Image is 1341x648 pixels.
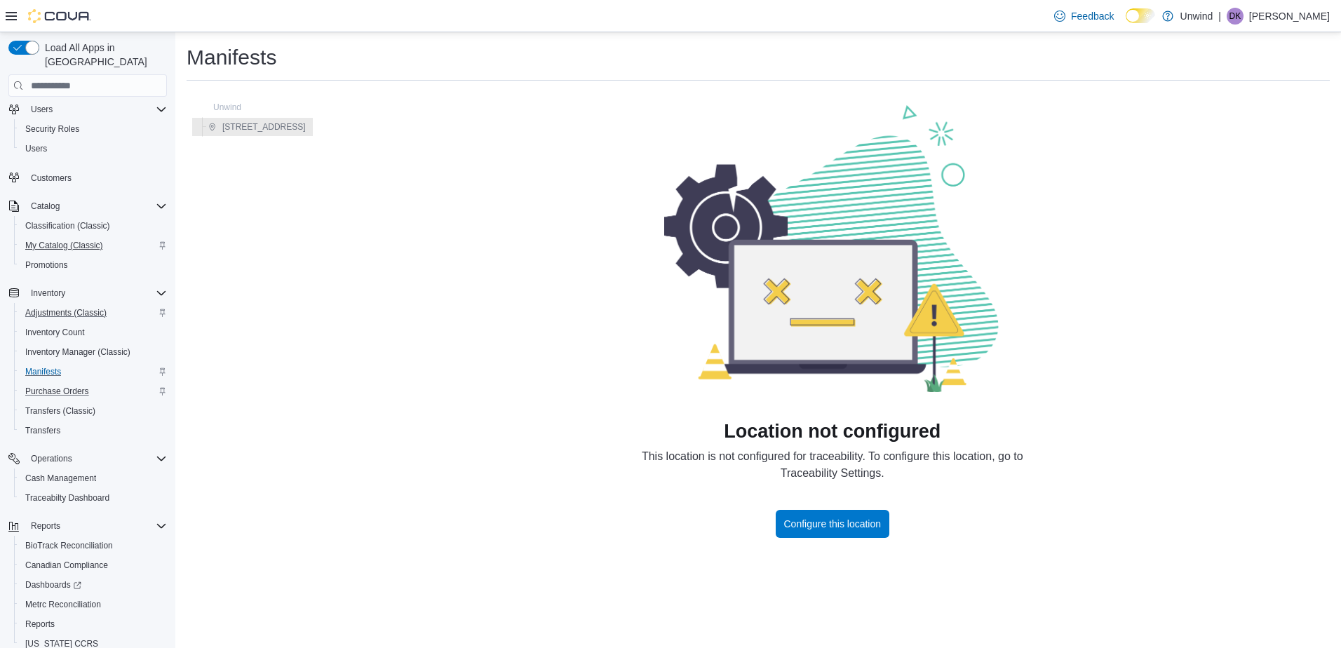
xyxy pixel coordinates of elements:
[20,403,101,419] a: Transfers (Classic)
[14,323,173,342] button: Inventory Count
[14,342,173,362] button: Inventory Manager (Classic)
[20,304,167,321] span: Adjustments (Classic)
[20,596,107,613] a: Metrc Reconciliation
[25,450,167,467] span: Operations
[25,198,65,215] button: Catalog
[622,448,1043,482] div: This location is not configured for traceability. To configure this location, go to Traceability ...
[1229,8,1241,25] span: DK
[14,216,173,236] button: Classification (Classic)
[20,237,167,254] span: My Catalog (Classic)
[14,382,173,401] button: Purchase Orders
[20,363,67,380] a: Manifests
[20,140,167,157] span: Users
[20,344,167,360] span: Inventory Manager (Classic)
[25,540,113,551] span: BioTrack Reconciliation
[31,173,72,184] span: Customers
[20,616,167,633] span: Reports
[20,422,167,439] span: Transfers
[20,121,85,137] a: Security Roles
[25,307,107,318] span: Adjustments (Classic)
[664,103,1001,392] img: Page Loading Error Image
[20,616,60,633] a: Reports
[25,101,167,118] span: Users
[25,366,61,377] span: Manifests
[14,555,173,575] button: Canadian Compliance
[1180,8,1213,25] p: Unwind
[20,324,90,341] a: Inventory Count
[20,383,95,400] a: Purchase Orders
[20,596,167,613] span: Metrc Reconciliation
[25,170,77,187] a: Customers
[31,288,65,299] span: Inventory
[3,167,173,187] button: Customers
[1227,8,1244,25] div: Daniel Kolden
[14,255,173,275] button: Promotions
[25,240,103,251] span: My Catalog (Classic)
[1049,2,1119,30] a: Feedback
[194,99,247,116] button: Unwind
[25,220,110,231] span: Classification (Classic)
[776,510,890,538] a: Configure this location
[20,490,115,506] a: Traceabilty Dashboard
[14,401,173,421] button: Transfers (Classic)
[25,143,47,154] span: Users
[3,283,173,303] button: Inventory
[14,303,173,323] button: Adjustments (Classic)
[20,537,167,554] span: BioTrack Reconciliation
[20,344,136,360] a: Inventory Manager (Classic)
[1126,8,1155,23] input: Dark Mode
[203,119,311,135] button: [STREET_ADDRESS]
[31,201,60,212] span: Catalog
[20,121,167,137] span: Security Roles
[1218,8,1221,25] p: |
[25,450,78,467] button: Operations
[1126,23,1126,24] span: Dark Mode
[25,101,58,118] button: Users
[1071,9,1114,23] span: Feedback
[14,575,173,595] a: Dashboards
[20,537,119,554] a: BioTrack Reconciliation
[14,595,173,614] button: Metrc Reconciliation
[25,599,101,610] span: Metrc Reconciliation
[3,100,173,119] button: Users
[20,576,167,593] span: Dashboards
[20,557,167,574] span: Canadian Compliance
[784,517,882,531] span: Configure this location
[25,560,108,571] span: Canadian Compliance
[3,516,173,536] button: Reports
[20,257,167,274] span: Promotions
[25,518,66,534] button: Reports
[14,536,173,555] button: BioTrack Reconciliation
[39,41,167,69] span: Load All Apps in [GEOGRAPHIC_DATA]
[28,9,91,23] img: Cova
[20,304,112,321] a: Adjustments (Classic)
[25,346,130,358] span: Inventory Manager (Classic)
[25,518,167,534] span: Reports
[20,557,114,574] a: Canadian Compliance
[25,327,85,338] span: Inventory Count
[14,614,173,634] button: Reports
[31,453,72,464] span: Operations
[20,140,53,157] a: Users
[3,196,173,216] button: Catalog
[20,470,102,487] a: Cash Management
[20,237,109,254] a: My Catalog (Classic)
[25,285,167,302] span: Inventory
[14,119,173,139] button: Security Roles
[14,488,173,508] button: Traceabilty Dashboard
[25,198,167,215] span: Catalog
[187,43,276,72] h1: Manifests
[25,619,55,630] span: Reports
[25,405,95,417] span: Transfers (Classic)
[25,579,81,590] span: Dashboards
[20,324,167,341] span: Inventory Count
[20,403,167,419] span: Transfers (Classic)
[25,168,167,186] span: Customers
[20,470,167,487] span: Cash Management
[14,236,173,255] button: My Catalog (Classic)
[25,285,71,302] button: Inventory
[724,420,941,443] h1: Location not configured
[20,422,66,439] a: Transfers
[20,490,167,506] span: Traceabilty Dashboard
[14,139,173,158] button: Users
